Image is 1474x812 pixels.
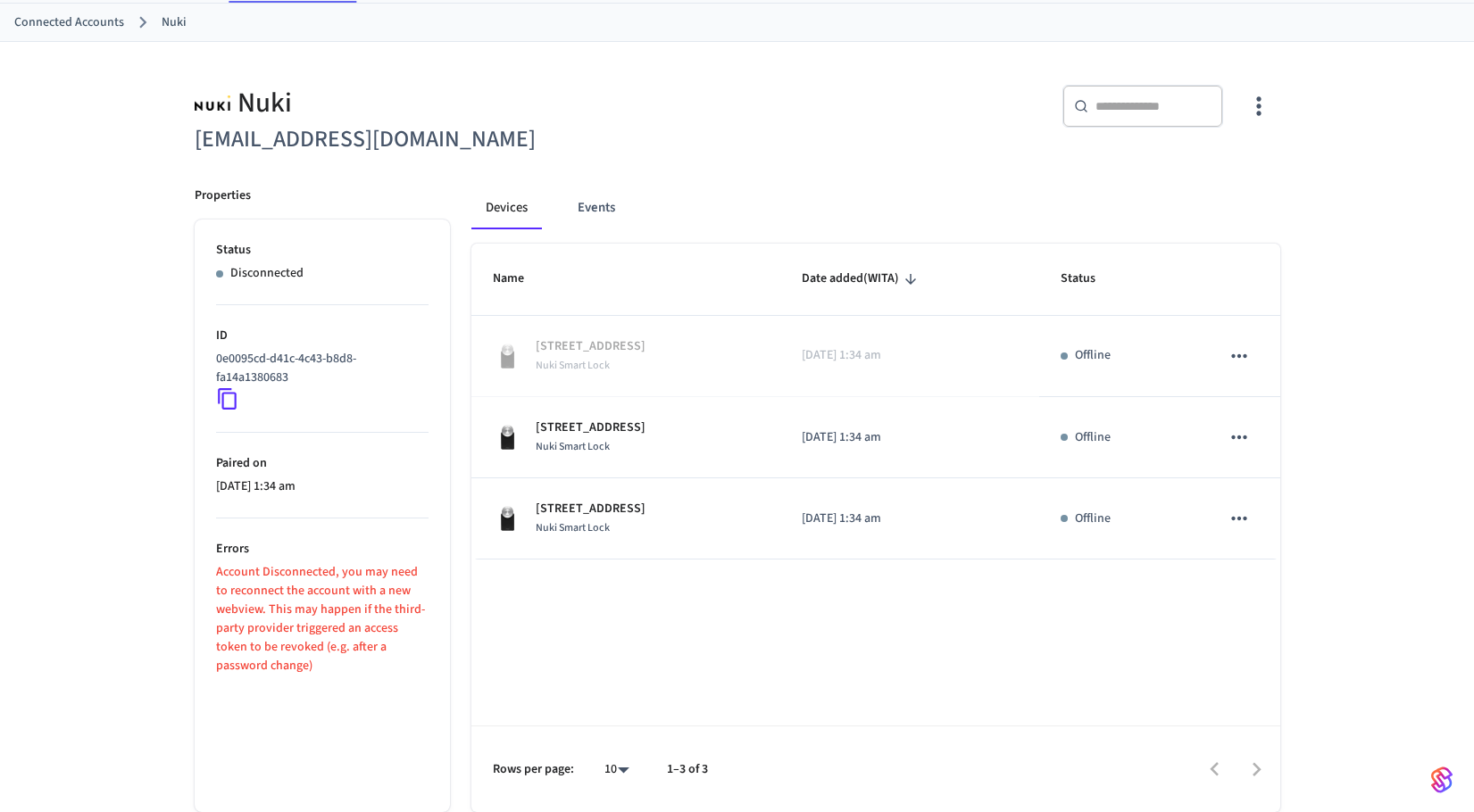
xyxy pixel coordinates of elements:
[1431,766,1453,794] img: SeamLogoGradient.69752ec5.svg
[1075,428,1111,447] p: Offline
[536,358,610,373] span: Nuki Smart Lock
[216,327,429,345] p: ID
[493,342,521,370] img: Nuki Smart Lock 3.0 Pro Black, Front
[216,477,429,496] p: [DATE] 1:34 am
[536,337,645,356] p: [STREET_ADDRESS]
[216,350,421,387] p: 0e0095cd-d41c-4c43-b8d8-fa14a1380683
[536,439,610,454] span: Nuki Smart Lock
[493,760,574,779] p: Rows per page:
[536,500,645,518] p: [STREET_ADDRESS]
[216,563,429,675] p: Account Disconnected, you may need to reconnect the account with a new webview. This may happen i...
[471,186,1280,229] div: connected account tabs
[595,757,638,783] div: 10
[162,13,187,32] a: Nuki
[195,85,727,121] div: Nuki
[1061,265,1119,293] span: Status
[1075,510,1111,528] p: Offline
[195,186,251,205] p: Properties
[563,186,629,229] button: Events
[216,241,429,260] p: Status
[471,244,1280,559] table: sticky table
[14,13,124,32] a: Connected Accounts
[216,454,429,473] p: Paired on
[493,423,521,452] img: Nuki Smart Lock 3.0 Pro Black, Front
[493,504,521,533] img: Nuki Smart Lock 3.0 Pro Black, Front
[536,520,610,535] span: Nuki Smart Lock
[802,346,1018,365] p: [DATE] 1:34 am
[802,265,922,293] span: Date added(WITA)
[195,85,230,121] img: Nuki Logo, Square
[216,540,429,559] p: Errors
[493,265,547,293] span: Name
[471,186,542,229] button: Devices
[195,121,727,158] h6: [EMAIL_ADDRESS][DOMAIN_NAME]
[1075,346,1111,365] p: Offline
[536,418,645,437] p: [STREET_ADDRESS]
[230,264,304,283] p: Disconnected
[802,510,1018,528] p: [DATE] 1:34 am
[667,760,708,779] p: 1–3 of 3
[802,428,1018,447] p: [DATE] 1:34 am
